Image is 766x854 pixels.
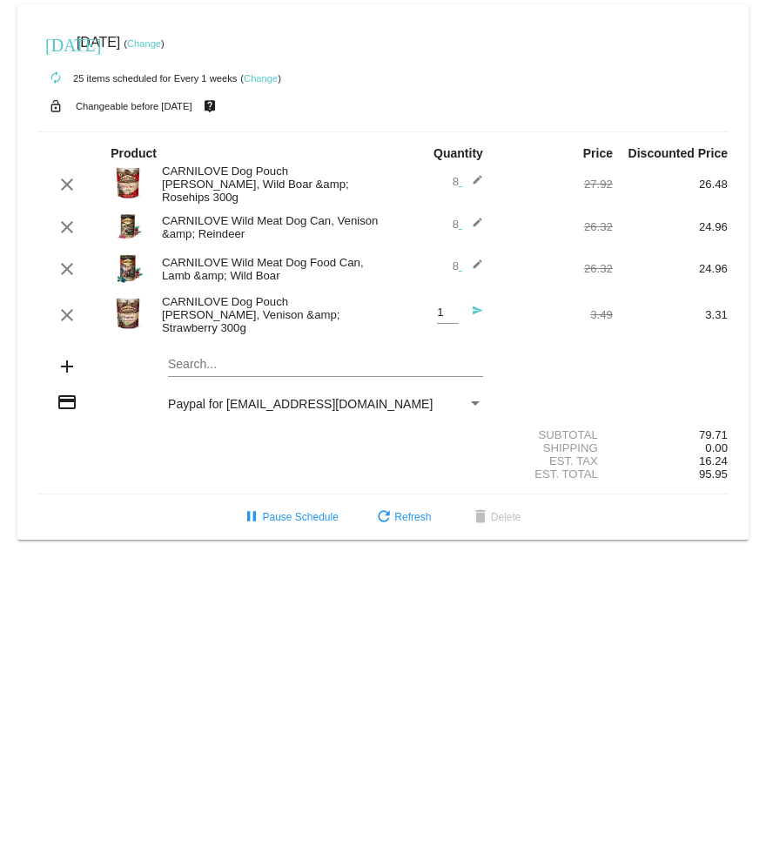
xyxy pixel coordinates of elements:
[359,501,445,533] button: Refresh
[153,165,383,204] div: CARNILOVE Dog Pouch [PERSON_NAME], Wild Boar &amp; Rosehips 300g
[45,68,66,89] mat-icon: autorenew
[462,259,483,279] mat-icon: edit
[498,308,613,321] div: 3.49
[705,441,728,454] span: 0.00
[699,467,728,481] span: 95.95
[45,95,66,118] mat-icon: lock_open
[241,508,262,528] mat-icon: pause
[168,397,433,411] span: Paypal for [EMAIL_ADDRESS][DOMAIN_NAME]
[699,454,728,467] span: 16.24
[433,146,483,160] strong: Quantity
[124,38,165,49] small: ( )
[227,501,352,533] button: Pause Schedule
[240,73,281,84] small: ( )
[453,175,483,188] span: 8
[613,178,728,191] div: 26.48
[613,262,728,275] div: 24.96
[168,397,483,411] mat-select: Payment Method
[613,308,728,321] div: 3.31
[244,73,278,84] a: Change
[111,296,145,331] img: 87280.jpg
[613,220,728,233] div: 24.96
[453,218,483,231] span: 8
[111,165,145,200] img: 87282.jpg
[153,256,383,282] div: CARNILOVE Wild Meat Dog Food Can, Lamb &amp; Wild Boar
[57,217,77,238] mat-icon: clear
[583,146,613,160] strong: Price
[498,428,613,441] div: Subtotal
[453,259,483,272] span: 8
[470,511,521,523] span: Delete
[613,428,728,441] div: 79.71
[462,217,483,238] mat-icon: edit
[498,220,613,233] div: 26.32
[168,358,483,372] input: Search...
[628,146,728,160] strong: Discounted Price
[153,214,383,240] div: CARNILOVE Wild Meat Dog Can, Venison &amp; Reindeer
[45,33,66,54] mat-icon: [DATE]
[470,508,491,528] mat-icon: delete
[57,174,77,195] mat-icon: clear
[127,38,161,49] a: Change
[111,208,145,243] img: 77621.jpg
[462,174,483,195] mat-icon: edit
[498,262,613,275] div: 26.32
[111,146,157,160] strong: Product
[498,454,613,467] div: Est. Tax
[456,501,535,533] button: Delete
[498,441,613,454] div: Shipping
[498,178,613,191] div: 27.92
[437,306,459,319] input: Quantity
[111,250,145,285] img: 77169.jpg
[498,467,613,481] div: Est. Total
[57,305,77,326] mat-icon: clear
[199,95,220,118] mat-icon: live_help
[153,295,383,334] div: CARNILOVE Dog Pouch [PERSON_NAME], Venison &amp; Strawberry 300g
[38,73,237,84] small: 25 items scheduled for Every 1 weeks
[462,305,483,326] mat-icon: send
[57,356,77,377] mat-icon: add
[373,508,394,528] mat-icon: refresh
[76,101,192,111] small: Changeable before [DATE]
[57,259,77,279] mat-icon: clear
[57,392,77,413] mat-icon: credit_card
[241,511,338,523] span: Pause Schedule
[373,511,431,523] span: Refresh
